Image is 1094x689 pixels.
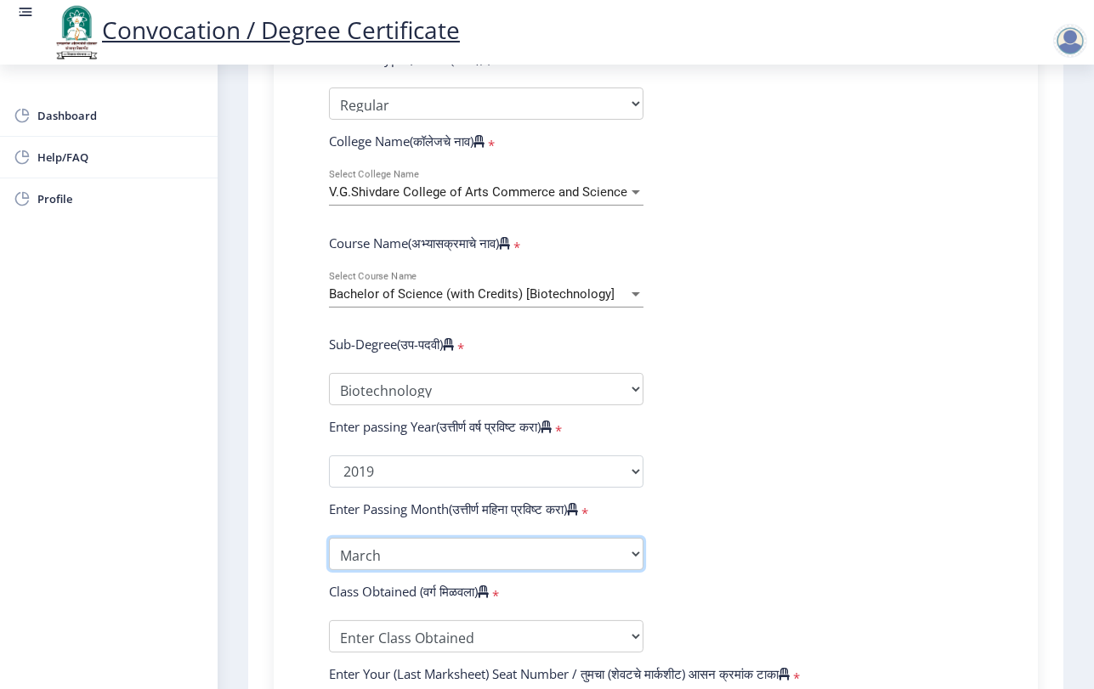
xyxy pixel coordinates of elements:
[329,133,485,150] label: College Name(कॉलेजचे नाव)
[37,147,204,167] span: Help/FAQ
[37,105,204,126] span: Dashboard
[329,184,627,200] span: V.G.Shivdare College of Arts Commerce and Science
[329,234,510,251] label: Course Name(अभ्यासक्रमाचे नाव)
[329,665,790,682] label: Enter Your (Last Marksheet) Seat Number / तुमचा (शेवटचे मार्कशीट) आसन क्रमांक टाका
[329,336,454,353] label: Sub-Degree(उप-पदवी)
[329,286,615,302] span: Bachelor of Science (with Credits) [Biotechnology]
[329,500,578,517] label: Enter Passing Month(उत्तीर्ण महिना प्रविष्ट करा)
[37,189,204,209] span: Profile
[329,418,552,435] label: Enter passing Year(उत्तीर्ण वर्ष प्रविष्ट करा)
[329,583,489,600] label: Class Obtained (वर्ग मिळवला)
[51,3,102,61] img: logo
[51,14,460,46] a: Convocation / Degree Certificate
